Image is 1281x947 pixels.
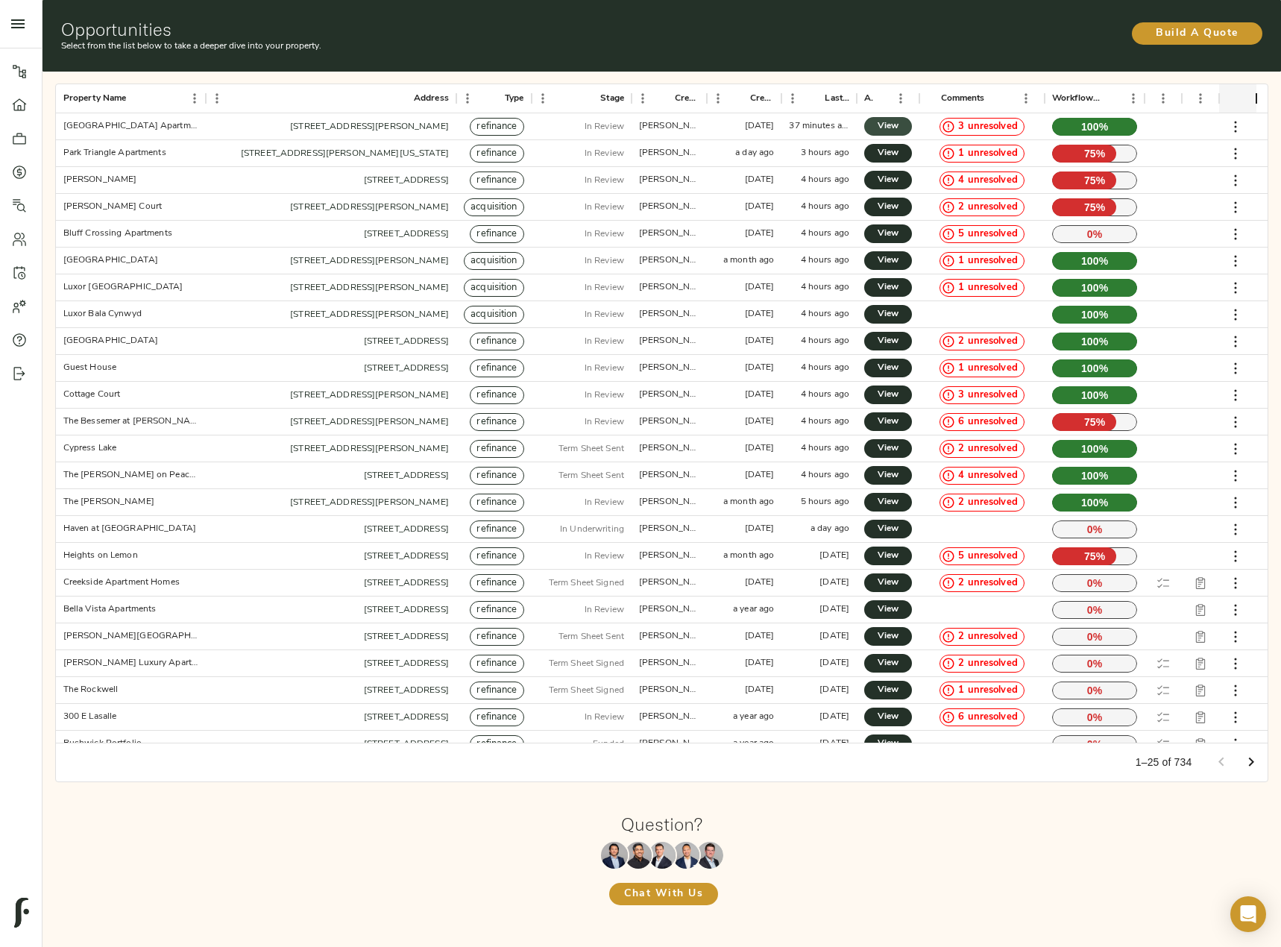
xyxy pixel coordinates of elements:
div: 4 unresolved [939,467,1025,485]
div: Address [206,84,456,113]
div: Stage [600,84,624,113]
div: a month ago [723,254,774,267]
span: 2 unresolved [952,630,1024,644]
p: In Review [585,201,624,214]
img: Zach Frizzera [649,842,676,869]
div: 2 unresolved [939,494,1025,512]
div: Address [414,84,449,113]
p: 75 [1052,172,1137,189]
div: justin@fulcrumlendingcorp.com [639,469,699,482]
button: Chat With Us [609,883,718,905]
p: In Review [585,227,624,241]
span: 5 unresolved [952,227,1024,242]
span: 6 unresolved [952,415,1024,430]
div: Property Name [56,84,206,113]
span: 5 unresolved [952,550,1024,564]
p: In Review [585,496,624,509]
span: refinance [470,523,523,537]
p: 100 [1052,386,1137,404]
div: 10 months ago [745,523,775,535]
a: [STREET_ADDRESS][PERSON_NAME] [290,257,449,265]
a: [STREET_ADDRESS][PERSON_NAME][US_STATE] [241,149,449,158]
div: Riverwood Park [63,335,158,347]
p: In Review [585,281,624,295]
div: 4 hours ago [801,254,849,267]
a: [STREET_ADDRESS][PERSON_NAME] [290,444,449,453]
div: 3 unresolved [939,118,1025,136]
p: Select from the list below to take a deeper dive into your property. [61,40,862,53]
button: Menu [1189,87,1212,110]
div: 37 minutes ago [789,120,849,133]
div: 4 hours ago [801,174,849,186]
span: % [1096,146,1106,161]
span: % [1099,119,1109,134]
span: 1 unresolved [952,147,1024,161]
span: % [1099,468,1109,483]
span: refinance [470,335,523,349]
a: View [864,573,912,592]
p: Term Sheet Sent [558,469,624,482]
p: 100 [1052,306,1137,324]
p: In Review [585,147,624,160]
p: In Review [585,415,624,429]
p: In Underwriting [560,523,624,536]
div: 5 hours ago [801,496,849,509]
p: In Review [585,254,624,268]
div: a month ago [723,496,774,509]
div: 2 unresolved [939,440,1025,458]
span: View [879,441,897,456]
div: Guest House [63,362,116,374]
div: a day ago [735,147,774,160]
div: Comments [941,84,985,113]
span: 1 unresolved [952,281,1024,295]
span: View [879,253,897,268]
p: 100 [1052,494,1137,512]
div: Last Updated [825,84,849,113]
a: [STREET_ADDRESS] [364,364,449,373]
span: View [879,629,897,644]
div: DD [1145,84,1182,113]
p: 100 [1052,118,1137,136]
button: Sort [1144,88,1165,109]
div: 4 unresolved [939,172,1025,189]
p: 100 [1052,252,1137,270]
span: % [1096,415,1106,430]
span: refinance [470,120,523,134]
a: [STREET_ADDRESS] [364,471,449,480]
div: Type [456,84,532,113]
img: Richard Le [673,842,699,869]
span: % [1096,173,1106,188]
a: [STREET_ADDRESS][PERSON_NAME] [290,283,449,292]
p: 100 [1052,279,1137,297]
a: View [864,117,912,136]
span: acquisition [465,201,523,215]
p: 100 [1052,467,1137,485]
div: justin@fulcrumlendingcorp.com [639,227,699,240]
div: 2 unresolved [939,198,1025,216]
div: Sunset Gardens [63,254,158,267]
span: Chat With Us [624,885,703,904]
span: acquisition [465,281,523,295]
span: 4 unresolved [952,469,1024,483]
span: refinance [470,442,523,456]
p: 75 [1052,145,1137,163]
div: Workflow Progress [1045,84,1145,113]
span: View [879,414,897,430]
h1: Opportunities [61,19,862,40]
div: zach@fulcrumlendingcorp.com [639,201,699,213]
button: Sort [126,88,147,109]
button: Sort [804,88,825,109]
button: Sort [729,88,750,109]
span: 2 unresolved [952,576,1024,591]
span: refinance [470,496,523,510]
div: 4 hours ago [801,308,849,321]
p: In Review [585,335,624,348]
a: [STREET_ADDRESS] [364,176,449,185]
a: View [864,171,912,189]
a: View [864,466,912,485]
div: 2 unresolved [939,628,1025,646]
span: 2 unresolved [952,657,1024,671]
div: The Campbell [63,496,154,509]
a: [STREET_ADDRESS][PERSON_NAME] [290,122,449,131]
button: Sort [654,88,675,109]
